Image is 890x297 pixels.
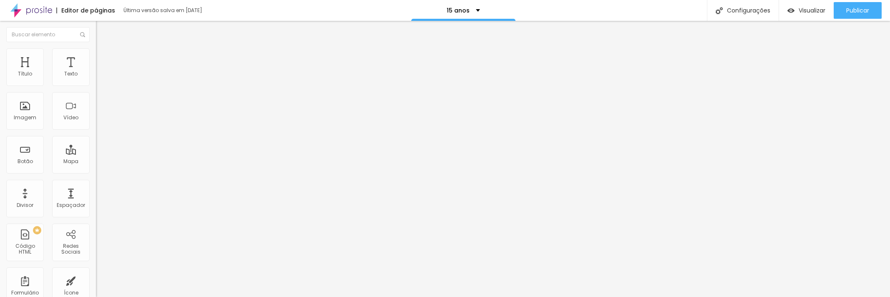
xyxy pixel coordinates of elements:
button: Visualizar [779,2,834,19]
font: Redes Sociais [61,242,80,255]
iframe: Editor [96,21,890,297]
font: Mapa [63,158,78,165]
font: Visualizar [799,6,825,15]
font: Imagem [14,114,36,121]
font: Vídeo [63,114,78,121]
img: Ícone [80,32,85,37]
button: Publicar [834,2,882,19]
font: Espaçador [57,201,85,209]
font: Divisor [17,201,33,209]
font: Última versão salva em [DATE] [123,7,202,14]
font: Configurações [727,6,770,15]
font: Editor de páginas [61,6,115,15]
img: Ícone [716,7,723,14]
font: Texto [64,70,78,77]
font: Ícone [64,289,78,296]
font: Botão [18,158,33,165]
font: Formulário [11,289,39,296]
font: Publicar [846,6,869,15]
input: Buscar elemento [6,27,90,42]
font: Código HTML [15,242,35,255]
font: 15 anos [447,6,470,15]
img: view-1.svg [787,7,794,14]
font: Título [18,70,32,77]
